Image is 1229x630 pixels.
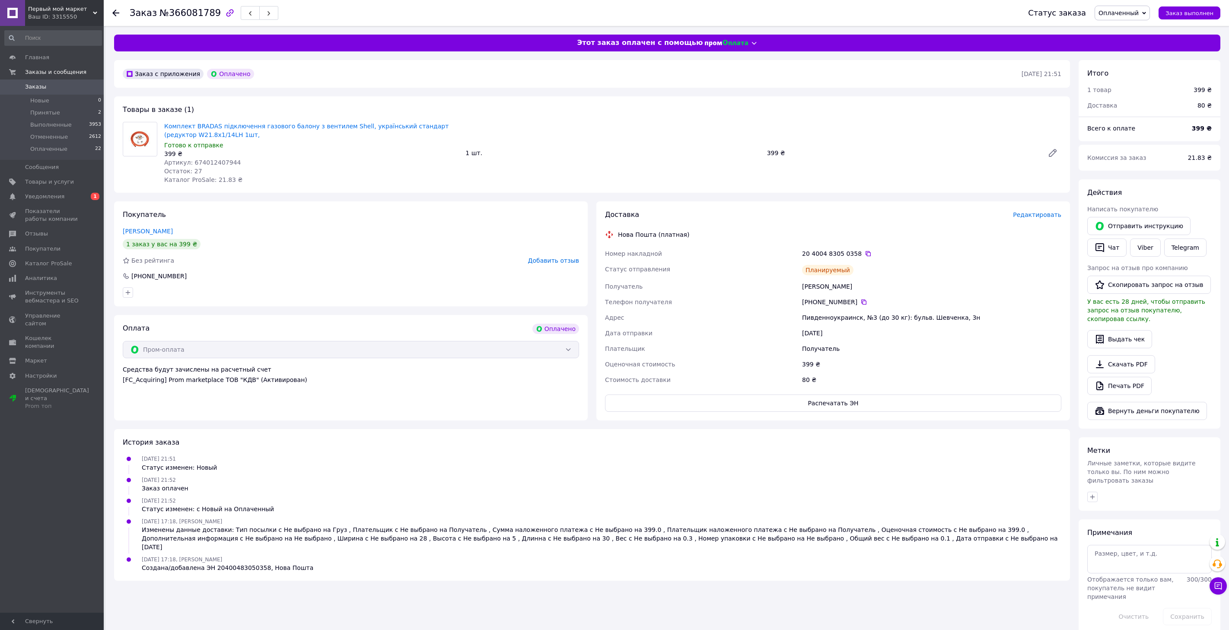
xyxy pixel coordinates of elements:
button: Заказ выполнен [1159,6,1220,19]
span: Телефон получателя [605,299,672,305]
span: 1 [91,193,99,200]
span: [DATE] 17:18, [PERSON_NAME] [142,557,222,563]
span: Каталог ProSale [25,260,72,267]
span: Номер накладной [605,250,662,257]
span: Первый мой маркет [28,5,93,13]
span: Дата отправки [605,330,653,337]
button: Выдать чек [1087,330,1152,348]
b: 399 ₴ [1192,125,1212,132]
button: Чат [1087,239,1127,257]
span: Готово к отправке [164,142,223,149]
span: Заказы и сообщения [25,68,86,76]
div: Нова Пошта (платная) [616,230,691,239]
span: 2612 [89,133,101,141]
span: 2 [98,109,101,117]
span: 21.83 ₴ [1188,154,1212,161]
div: 399 ₴ [800,356,1063,372]
div: Создана/добавлена ЭН 20400483050358, Нова Пошта [142,563,313,572]
div: 80 ₴ [1192,96,1217,115]
span: Метки [1087,446,1110,455]
span: 0 [98,97,101,105]
span: Отзывы [25,230,48,238]
div: Статус заказа [1028,9,1086,17]
span: Стоимость доставки [605,376,671,383]
div: Prom топ [25,402,89,410]
span: Инструменты вебмастера и SEO [25,289,80,305]
span: Отображается только вам, покупатель не видит примечания [1087,576,1174,600]
span: Доставка [605,210,639,219]
span: Аналитика [25,274,57,282]
span: Маркет [25,357,47,365]
span: Комиссия за заказ [1087,154,1146,161]
div: Планируемый [802,265,853,275]
div: [PERSON_NAME] [800,279,1063,294]
span: Заказ [130,8,157,18]
span: 3953 [89,121,101,129]
a: Печать PDF [1087,377,1152,395]
span: Принятые [30,109,60,117]
button: Распечатать ЭН [605,395,1061,412]
span: Добавить отзыв [528,257,579,264]
div: [PHONE_NUMBER] [802,298,1061,306]
span: Доставка [1087,102,1117,109]
span: Уведомления [25,193,64,200]
span: Редактировать [1013,211,1061,218]
div: Получатель [800,341,1063,356]
span: Написать покупателю [1087,206,1158,213]
button: Скопировать запрос на отзыв [1087,276,1211,294]
span: [DEMOGRAPHIC_DATA] и счета [25,387,89,410]
button: Вернуть деньги покупателю [1087,402,1207,420]
span: Оплаченный [1098,10,1139,16]
span: Каталог ProSale: 21.83 ₴ [164,176,242,183]
div: 399 ₴ [164,150,458,158]
span: Показатели работы компании [25,207,80,223]
span: Сообщения [25,163,59,171]
span: Без рейтинга [131,257,174,264]
div: 399 ₴ [1194,86,1212,94]
span: [DATE] 21:52 [142,477,176,483]
div: 20 4004 8305 0358 [802,249,1061,258]
div: Статус изменен: с Новый на Оплаченный [142,505,274,513]
span: Покупатели [25,245,60,253]
span: Получатель [605,283,643,290]
img: Комплект BRADAS підключення газового балону з вентилем Shell, український стандарт (редуктор W21.... [123,128,157,150]
span: [DATE] 17:18, [PERSON_NAME] [142,519,222,525]
a: Редактировать [1044,144,1061,162]
span: Отмененные [30,133,68,141]
div: Заказ оплачен [142,484,188,493]
span: Плательщик [605,345,645,352]
button: Чат с покупателем [1210,577,1227,595]
a: Viber [1130,239,1160,257]
span: Всего к оплате [1087,125,1135,132]
div: [DATE] [800,325,1063,341]
div: Статус изменен: Новый [142,463,217,472]
span: Заказ выполнен [1165,10,1213,16]
span: Итого [1087,69,1108,77]
span: 300 / 300 [1187,576,1212,583]
span: Адрес [605,314,624,321]
div: Оплачено [207,69,254,79]
div: 1 шт. [462,147,763,159]
span: Покупатель [123,210,166,219]
span: Заказы [25,83,46,91]
span: Оплаченные [30,145,67,153]
span: [DATE] 21:51 [142,456,176,462]
a: [PERSON_NAME] [123,228,173,235]
time: [DATE] 21:51 [1022,70,1061,77]
span: Управление сайтом [25,312,80,328]
span: Оценочная стоимость [605,361,675,368]
div: [FC_Acquiring] Prom marketplace ТОВ "КДВ" (Активирован) [123,375,579,384]
button: Отправить инструкцию [1087,217,1191,235]
span: 1 товар [1087,86,1111,93]
span: Настройки [25,372,57,380]
div: 399 ₴ [764,147,1041,159]
div: Вернуться назад [112,9,119,17]
span: Оплата [123,324,150,332]
span: Личные заметки, которые видите только вы. По ним можно фильтровать заказы [1087,460,1196,484]
span: Главная [25,54,49,61]
div: Пивденноукраинск, №3 (до 30 кг): бульв. Шевченка, 3н [800,310,1063,325]
div: Ваш ID: 3315550 [28,13,104,21]
span: Товары и услуги [25,178,74,186]
span: 22 [95,145,101,153]
div: 1 заказ у вас на 399 ₴ [123,239,201,249]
